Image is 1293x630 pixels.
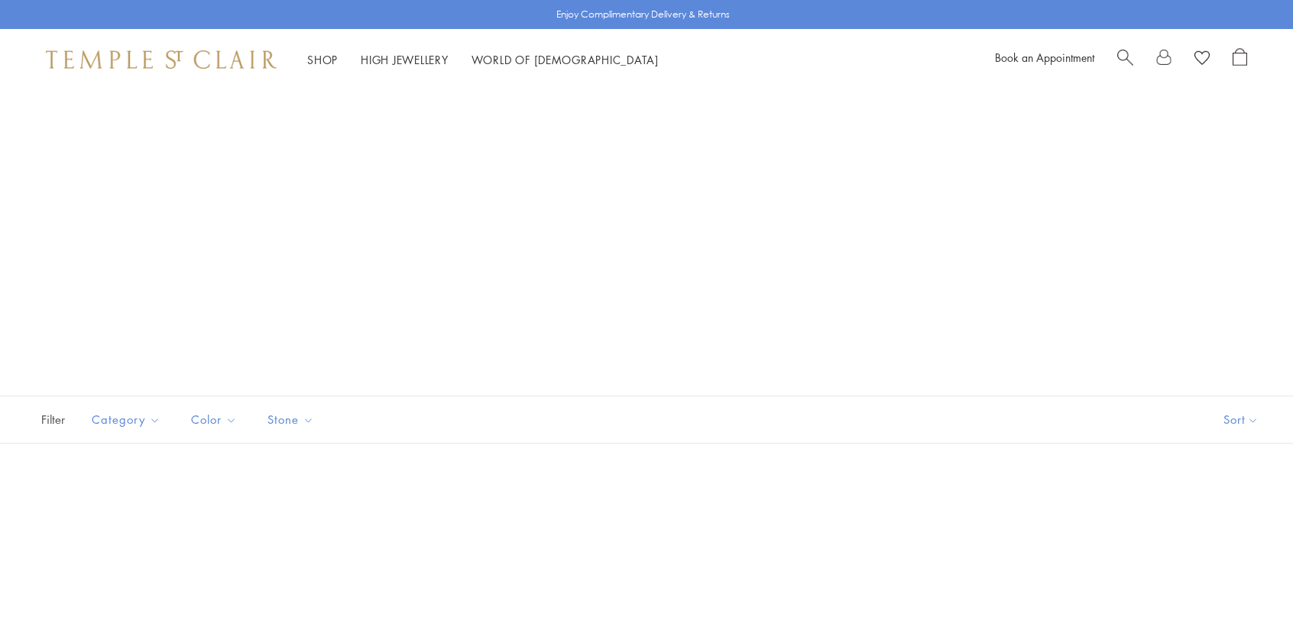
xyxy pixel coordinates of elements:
a: High JewelleryHigh Jewellery [361,52,449,67]
nav: Main navigation [307,50,659,69]
p: Enjoy Complimentary Delivery & Returns [556,7,730,22]
a: Open Shopping Bag [1233,48,1247,71]
button: Stone [256,402,326,437]
button: Show sort by [1189,396,1293,443]
button: Color [180,402,248,437]
span: Stone [260,410,326,429]
a: ShopShop [307,52,338,67]
a: View Wishlist [1194,48,1210,71]
span: Category [84,410,172,429]
span: Color [183,410,248,429]
button: Category [80,402,172,437]
a: Book an Appointment [995,50,1094,65]
a: World of [DEMOGRAPHIC_DATA]World of [DEMOGRAPHIC_DATA] [472,52,659,67]
a: Search [1117,48,1133,71]
img: Temple St. Clair [46,50,277,69]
